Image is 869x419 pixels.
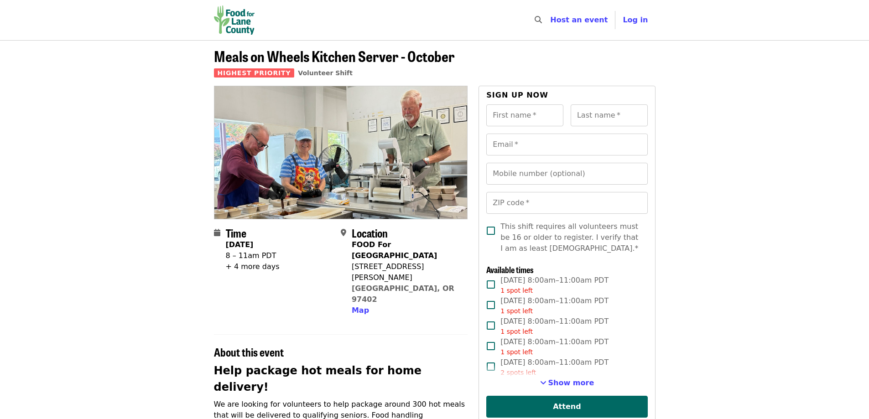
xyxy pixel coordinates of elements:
[486,192,647,214] input: ZIP code
[214,5,255,35] img: Food for Lane County - Home
[352,284,454,304] a: [GEOGRAPHIC_DATA], OR 97402
[214,45,455,67] span: Meals on Wheels Kitchen Server - October
[547,9,555,31] input: Search
[226,225,246,241] span: Time
[500,348,533,356] span: 1 spot left
[486,104,563,126] input: First name
[352,225,388,241] span: Location
[550,16,608,24] a: Host an event
[341,228,346,237] i: map-marker-alt icon
[352,305,369,316] button: Map
[486,264,534,275] span: Available times
[535,16,542,24] i: search icon
[298,69,353,77] a: Volunteer Shift
[623,16,648,24] span: Log in
[500,369,536,376] span: 2 spots left
[540,378,594,388] button: See more timeslots
[486,396,647,418] button: Attend
[500,275,609,295] span: [DATE] 8:00am–11:00am PDT
[226,261,280,272] div: + 4 more days
[500,221,640,254] span: This shift requires all volunteers must be 16 or older to register. I verify that I am as least [...
[352,261,460,283] div: [STREET_ADDRESS][PERSON_NAME]
[500,316,609,336] span: [DATE] 8:00am–11:00am PDT
[500,287,533,294] span: 1 spot left
[548,378,594,387] span: Show more
[615,11,655,29] button: Log in
[214,362,468,395] h2: Help package hot meals for home delivery!
[486,163,647,185] input: Mobile number (optional)
[226,240,254,249] strong: [DATE]
[214,86,468,218] img: Meals on Wheels Kitchen Server - October organized by Food for Lane County
[352,240,437,260] strong: FOOD For [GEOGRAPHIC_DATA]
[500,307,533,315] span: 1 spot left
[226,250,280,261] div: 8 – 11am PDT
[486,134,647,155] input: Email
[214,228,220,237] i: calendar icon
[352,306,369,315] span: Map
[486,91,548,99] span: Sign up now
[500,295,609,316] span: [DATE] 8:00am–11:00am PDT
[571,104,648,126] input: Last name
[214,68,295,78] span: Highest Priority
[214,344,284,360] span: About this event
[500,328,533,335] span: 1 spot left
[500,357,609,378] span: [DATE] 8:00am–11:00am PDT
[500,336,609,357] span: [DATE] 8:00am–11:00am PDT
